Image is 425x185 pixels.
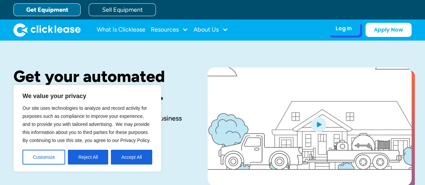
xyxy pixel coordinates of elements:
[366,23,412,37] a: Apply Now
[13,23,81,37] img: Clicklease logo
[309,115,328,134] img: Blue play button logo on a light blue circular background
[13,3,81,16] a: Get Equipment
[111,150,152,165] button: Accept All
[89,3,156,16] a: Sell Equipment
[23,150,65,165] button: Customize
[13,23,81,37] a: home
[336,25,352,32] div: Log In
[194,23,228,37] div: About Us
[23,105,151,143] span: Our site uses technologies to analyze and record activity for purposes such as compliance to impr...
[151,23,188,37] div: Resources
[68,150,108,165] button: Reject All
[13,67,186,103] h1: Get your automated decision in seconds.
[97,23,145,37] a: What Is Clicklease
[13,85,161,172] div: We value your privacy
[23,92,152,100] p: We value your privacy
